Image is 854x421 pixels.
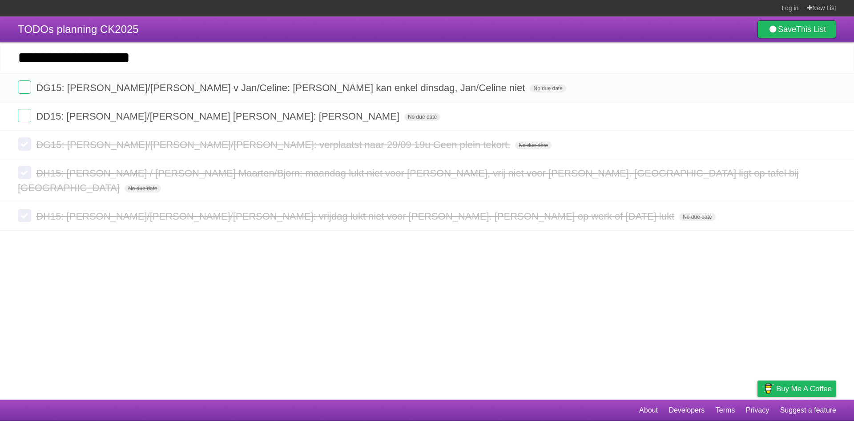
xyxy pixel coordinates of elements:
a: Privacy [746,402,769,419]
span: DH15: [PERSON_NAME]/[PERSON_NAME]/[PERSON_NAME]: vrijdag lukt niet voor [PERSON_NAME]. [PERSON_NA... [36,211,677,222]
label: Done [18,137,31,151]
span: DG15: [PERSON_NAME]/[PERSON_NAME]/[PERSON_NAME]: verplaatst naar 29/09 19u Geen plein tekort. [36,139,512,150]
a: About [639,402,658,419]
img: Buy me a coffee [762,381,774,396]
label: Done [18,80,31,94]
label: Done [18,209,31,222]
a: Buy me a coffee [757,381,836,397]
span: DH15: [PERSON_NAME] / [PERSON_NAME] Maarten/Bjorn: maandag lukt niet voor [PERSON_NAME], vrij nie... [18,168,799,193]
span: No due date [530,84,566,92]
label: Done [18,166,31,179]
a: Terms [716,402,735,419]
a: SaveThis List [757,20,836,38]
span: No due date [125,184,161,192]
span: No due date [515,141,551,149]
span: DG15: [PERSON_NAME]/[PERSON_NAME] v Jan/Celine: [PERSON_NAME] kan enkel dinsdag, Jan/Celine niet [36,82,527,93]
span: No due date [404,113,440,121]
b: This List [796,25,826,34]
span: TODOs planning CK2025 [18,23,139,35]
span: No due date [679,213,715,221]
a: Developers [669,402,705,419]
span: DD15: [PERSON_NAME]/[PERSON_NAME] [PERSON_NAME]: [PERSON_NAME] [36,111,402,122]
span: Buy me a coffee [776,381,832,397]
label: Done [18,109,31,122]
a: Suggest a feature [780,402,836,419]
